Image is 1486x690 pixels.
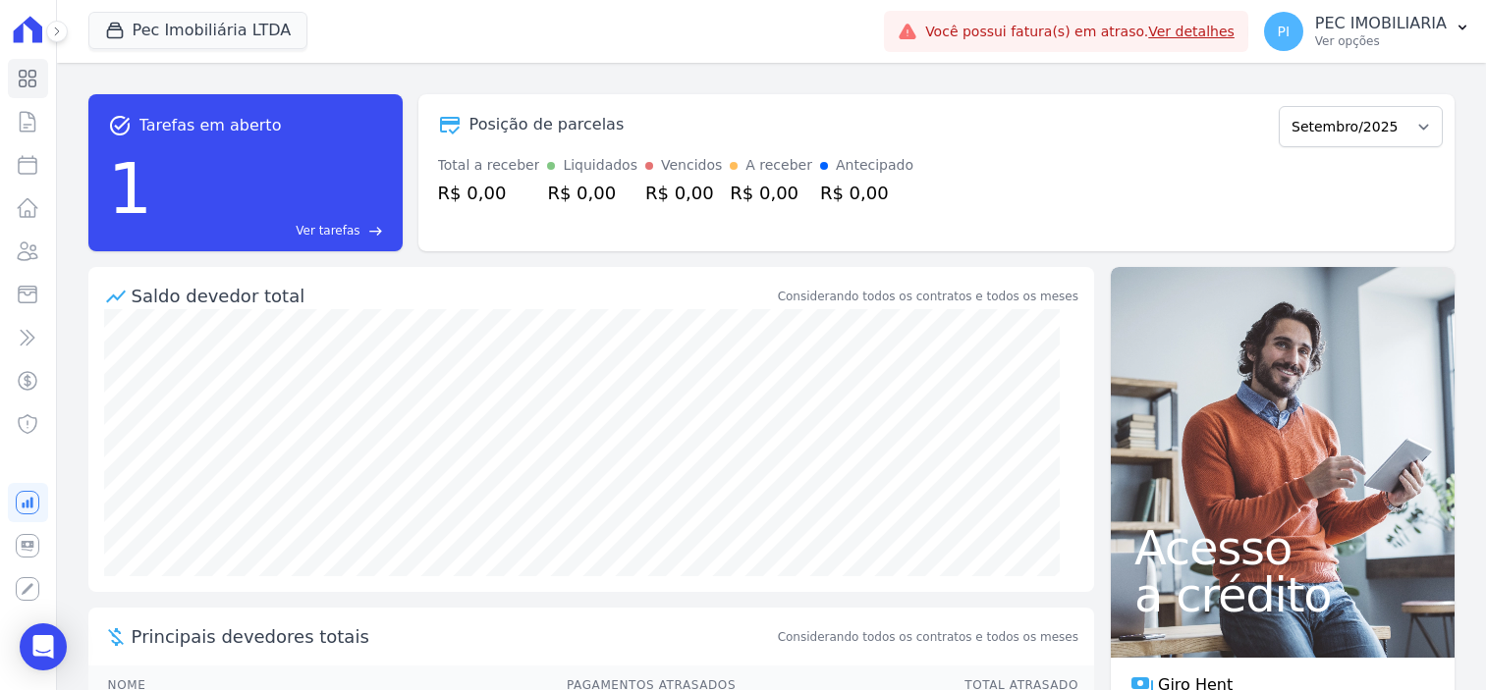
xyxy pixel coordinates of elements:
div: Posição de parcelas [469,113,625,136]
div: Liquidados [563,155,637,176]
span: PI [1278,25,1291,38]
div: R$ 0,00 [820,180,913,206]
span: east [368,224,383,239]
div: 1 [108,137,153,239]
div: Total a receber [438,155,540,176]
div: Open Intercom Messenger [20,623,67,670]
span: Considerando todos os contratos e todos os meses [778,628,1078,646]
span: Você possui fatura(s) em atraso. [925,22,1235,42]
p: PEC IMOBILIARIA [1315,14,1447,33]
span: Ver tarefas [296,222,359,239]
span: task_alt [108,114,132,137]
div: R$ 0,00 [547,180,637,206]
div: A receber [745,155,812,176]
a: Ver tarefas east [160,222,382,239]
div: Saldo devedor total [132,283,774,309]
span: a crédito [1134,571,1431,618]
div: Considerando todos os contratos e todos os meses [778,288,1078,305]
button: Pec Imobiliária LTDA [88,12,308,49]
span: Tarefas em aberto [139,114,282,137]
div: R$ 0,00 [438,180,540,206]
button: PI PEC IMOBILIARIA Ver opções [1248,4,1486,59]
span: Acesso [1134,524,1431,571]
div: R$ 0,00 [730,180,812,206]
div: Antecipado [836,155,913,176]
div: Vencidos [661,155,722,176]
div: R$ 0,00 [645,180,722,206]
span: Principais devedores totais [132,623,774,650]
p: Ver opções [1315,33,1447,49]
a: Ver detalhes [1148,24,1235,39]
